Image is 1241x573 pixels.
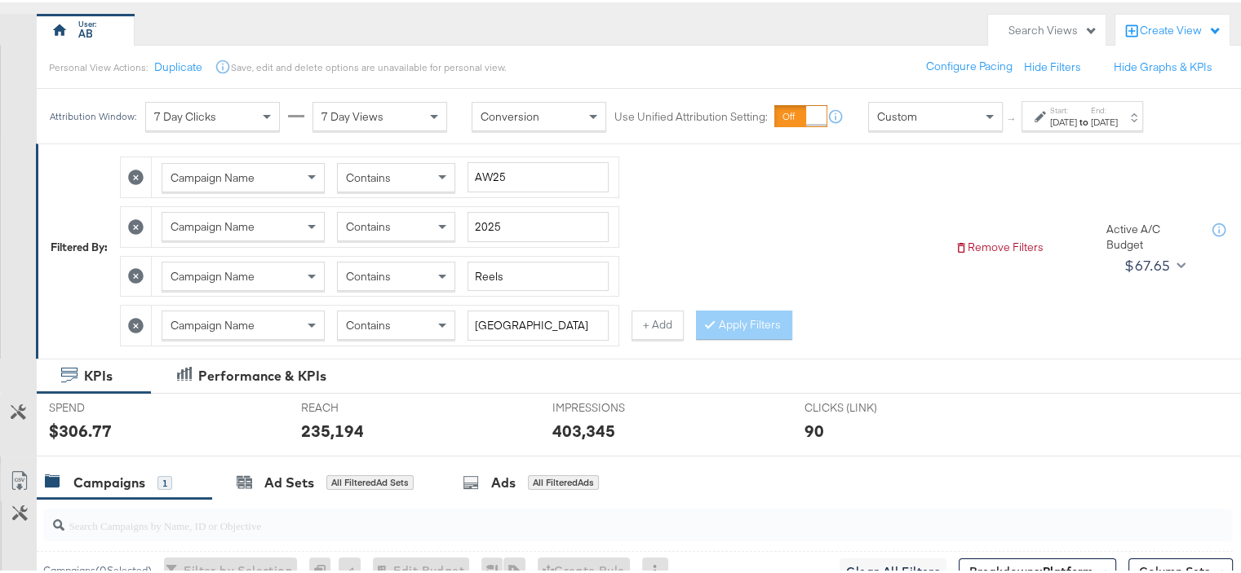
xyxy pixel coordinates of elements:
span: Contains [346,168,391,183]
label: End: [1091,103,1118,113]
div: $67.65 [1124,251,1170,275]
span: Custom [877,107,917,121]
div: Ads [491,471,516,490]
div: All Filtered Ads [528,473,599,487]
div: AB [78,24,93,39]
div: Create View [1140,20,1221,37]
input: Search Campaigns by Name, ID or Objective [64,500,1126,532]
button: Duplicate [154,57,202,73]
input: Enter a search term [468,209,609,240]
span: Contains [346,315,391,330]
button: + Add [632,308,684,337]
div: Personal View Actions: [49,59,148,72]
input: Enter a search term [468,259,609,289]
div: All Filtered Ad Sets [326,473,414,487]
span: Campaign Name [171,168,255,183]
span: Campaign Name [171,217,255,231]
div: Ad Sets [264,471,314,490]
button: $67.65 [1118,250,1189,276]
span: Contains [346,267,391,281]
button: Configure Pacing [915,50,1024,79]
span: 7 Day Views [321,107,383,121]
div: KPIs [84,364,113,383]
label: Use Unified Attribution Setting: [614,107,768,122]
span: Contains [346,217,391,231]
div: Attribution Window: [49,108,137,120]
span: Campaign Name [171,315,255,330]
button: Remove Filters [955,237,1044,253]
div: Campaigns [73,471,145,490]
div: 403,345 [552,417,615,440]
input: Enter a search term [468,160,609,190]
span: IMPRESSIONS [552,398,675,413]
span: REACH [301,398,423,413]
button: Hide Graphs & KPIs [1114,57,1212,73]
span: 7 Day Clicks [154,107,216,121]
div: Performance & KPIs [198,364,326,383]
div: [DATE] [1091,113,1118,126]
span: SPEND [49,398,171,413]
div: Filtered By: [51,237,108,253]
div: [DATE] [1050,113,1077,126]
div: Save, edit and delete options are unavailable for personal view. [231,59,506,72]
div: 235,194 [301,417,364,440]
span: ↑ [1004,114,1020,120]
input: Enter a search term [468,308,609,338]
strong: to [1077,113,1091,126]
div: 90 [804,417,824,440]
div: Active A/C Budget [1106,219,1196,249]
span: CLICKS (LINK) [804,398,927,413]
button: Hide Filters [1024,57,1081,73]
span: Conversion [481,107,539,121]
div: Search Views [1008,20,1097,36]
div: 1 [157,474,172,488]
span: Campaign Name [171,267,255,281]
div: $306.77 [49,417,112,440]
label: Start: [1050,103,1077,113]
